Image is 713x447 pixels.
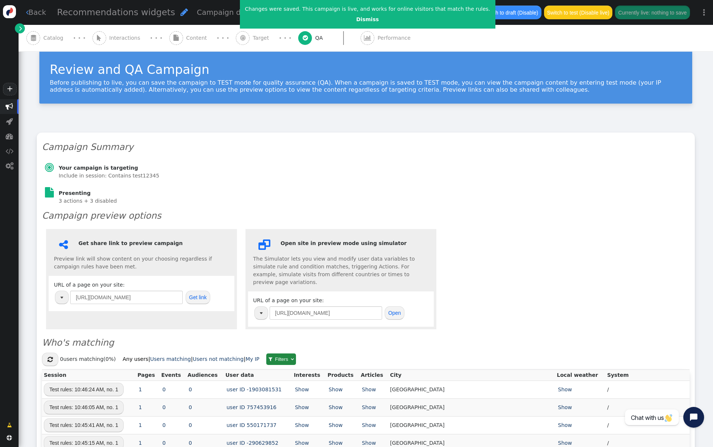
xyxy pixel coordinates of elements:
[59,198,117,204] span: 3 actions + 3 disabled
[42,336,690,349] h3: Who's matching
[50,61,682,79] div: Review and QA Campaign
[557,440,573,446] a: Show
[217,33,229,43] div: · · ·
[557,422,573,428] a: Show
[59,172,159,180] section: Include in session: Contains test12345
[361,422,377,428] a: Show
[26,9,29,16] span: 
[557,404,573,410] a: Show
[92,25,169,51] a:  Interactions · · ·
[605,381,690,398] td: /
[224,369,292,381] th: User data
[188,440,193,446] a: 0
[3,83,16,95] a: +
[180,8,188,16] span: 
[385,306,404,320] button: Open
[6,162,13,170] span: 
[356,16,379,22] a: Dismiss
[136,369,159,381] th: Pages
[244,356,245,362] b: |
[3,5,16,18] img: logo-icon.svg
[60,356,63,362] span: 0
[388,369,555,381] th: City
[150,33,162,43] div: · · ·
[26,25,92,51] a:  Catalog · · ·
[6,103,13,110] span: 
[361,386,377,392] a: Show
[253,34,272,42] span: Target
[57,7,175,17] span: Recommendations widgets
[328,440,344,446] a: Show
[225,404,278,410] a: user ID 757453916
[266,353,296,365] a:  Filters 
[137,440,143,446] a: 1
[225,422,278,428] a: user ID 550171737
[605,398,690,416] td: /
[328,404,344,410] a: Show
[26,7,46,18] a: Back
[361,404,377,410] a: Show
[59,189,159,197] h6: Presenting
[294,422,310,428] a: Show
[104,356,116,362] span: (0%)
[315,34,326,42] span: QA
[48,356,53,362] span: 
[279,33,291,43] div: · · ·
[6,147,13,155] span: 
[161,386,167,392] a: 0
[186,369,224,381] th: Audiences
[45,162,54,173] span: 
[188,422,193,428] a: 0
[253,239,429,247] h6: Open site in preview mode using simulator
[97,35,101,41] span: 
[7,435,12,440] span: 
[44,383,124,396] a: Test rules: 10:46:24 AM, no. 1
[44,418,124,432] a: Test rules: 10:45:41 AM, no. 1
[695,1,713,23] a: ⋮
[605,369,690,381] th: System
[188,386,193,392] a: 0
[161,440,167,446] a: 0
[480,6,541,19] button: Switch to draft (Disable)
[605,416,690,434] td: /
[292,369,326,381] th: Interests
[544,6,613,19] button: Switch to test (Disable live)
[169,25,236,51] a:  Content · · ·
[555,369,605,381] th: Local weather
[61,297,63,298] img: trigger_black.png
[42,369,136,381] th: Session
[191,356,193,362] b: |
[294,440,310,446] a: Show
[59,239,68,250] span: 
[236,25,298,51] a:  Target · · ·
[43,34,66,42] span: Catalog
[59,164,159,172] h6: Your campaign is targeting
[328,386,344,392] a: Show
[361,440,377,446] a: Show
[328,422,344,428] a: Show
[361,25,427,51] a:  Performance
[298,25,361,51] a:  QA
[253,297,404,316] span: URL of a page on your site:
[73,33,85,43] div: · · ·
[186,291,210,304] button: Get link
[54,281,229,306] div: URL of a page on your site:
[225,440,280,446] a: user ID -290629852
[44,401,124,414] a: Test rules: 10:46:05 AM, no. 1
[245,355,259,363] a: My IP
[388,416,555,434] td: [GEOGRAPHIC_DATA]
[150,355,191,363] a: Users matching
[294,386,310,392] a: Show
[6,118,13,125] span: 
[42,140,690,154] h3: Campaign Summary
[188,404,193,410] a: 0
[15,23,25,33] a: 
[303,35,308,41] span: 
[42,353,58,366] button: 
[253,239,429,286] div: The Simulator lets you view and modify user data variables to simulate rule and condition matches...
[268,357,272,362] span: 
[294,404,310,410] a: Show
[45,187,54,198] span: 
[137,422,143,428] a: 1
[388,381,555,398] td: [GEOGRAPHIC_DATA]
